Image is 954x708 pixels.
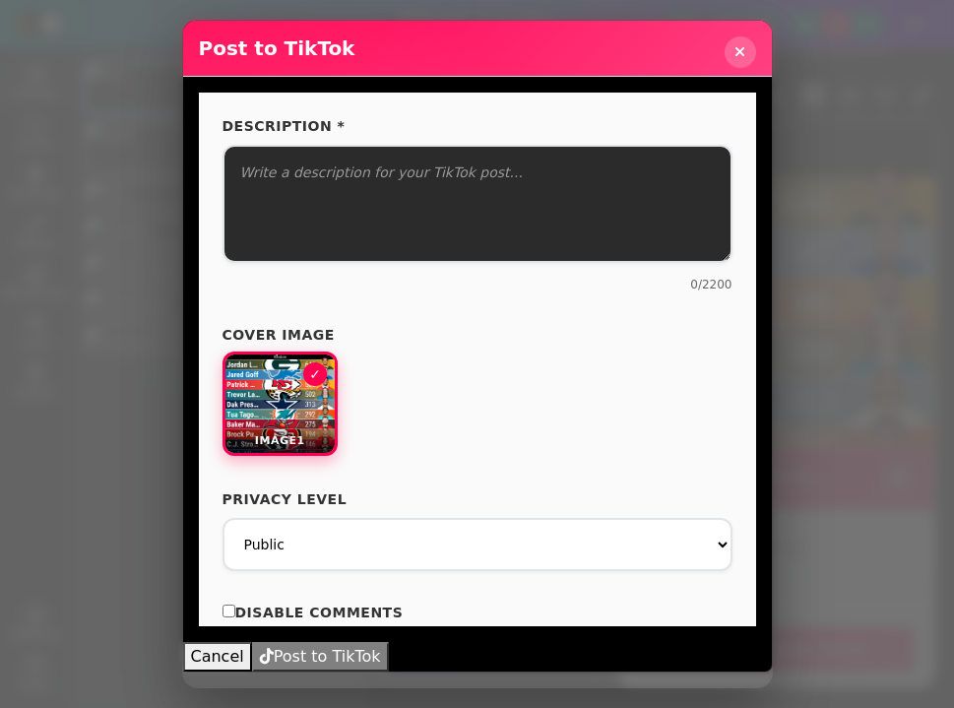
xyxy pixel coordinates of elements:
button: Post to TikTok [252,642,389,672]
label: Cover Image [223,325,732,346]
button: Cancel [183,642,252,672]
input: Disable Comments [223,605,235,617]
h2: Post to TikTok [199,36,355,60]
label: Description * [223,116,732,137]
span: Image 1 [225,425,336,454]
div: 0 /2200 [223,276,732,293]
span: Disable Comments [235,605,404,620]
img: Cover option 1 [225,354,336,453]
label: Privacy Level [223,489,732,510]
